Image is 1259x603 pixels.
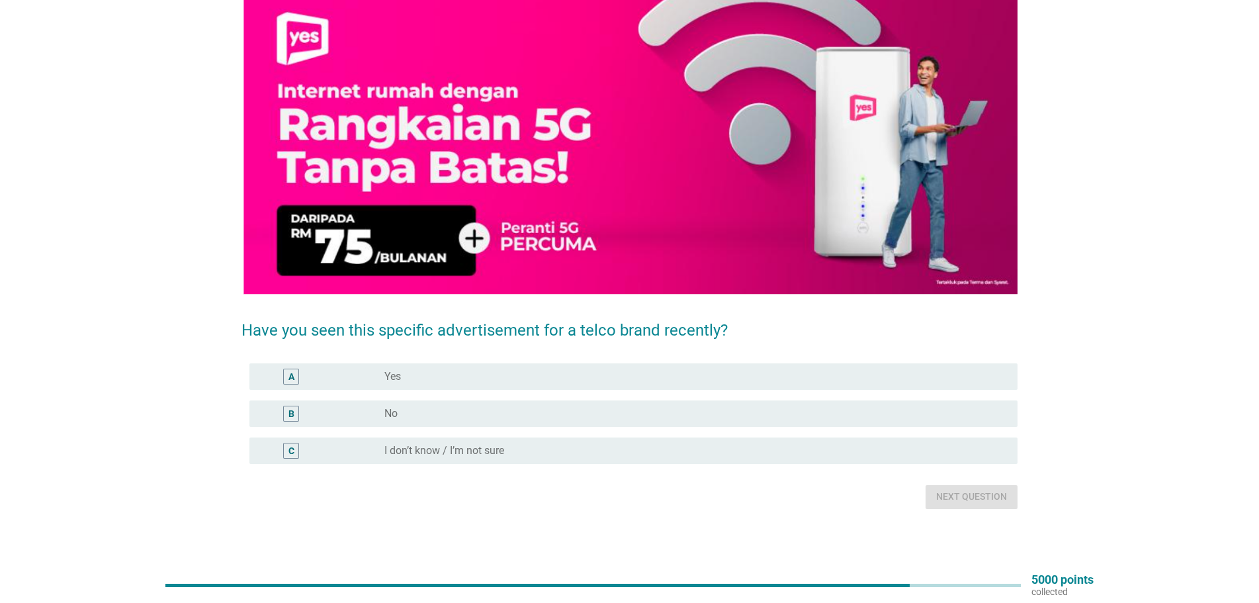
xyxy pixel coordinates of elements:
div: A [288,369,294,383]
label: Yes [384,370,401,383]
h2: Have you seen this specific advertisement for a telco brand recently? [241,305,1018,342]
p: 5000 points [1031,574,1094,586]
p: collected [1031,586,1094,598]
label: I don’t know / I’m not sure [384,444,504,457]
div: C [288,443,294,457]
div: B [288,406,294,420]
label: No [384,407,398,420]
